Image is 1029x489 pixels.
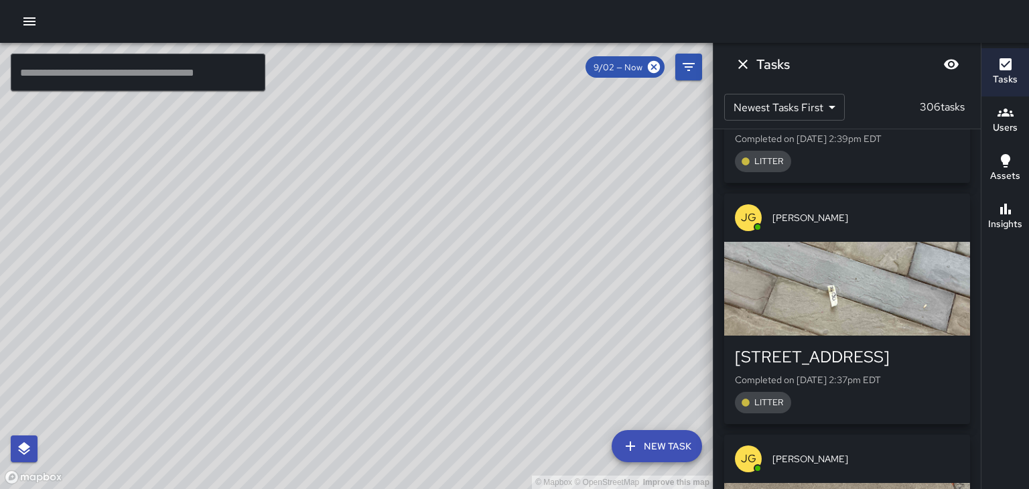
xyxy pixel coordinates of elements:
span: [PERSON_NAME] [772,211,959,224]
div: [STREET_ADDRESS] [735,346,959,368]
button: Assets [981,145,1029,193]
p: Completed on [DATE] 2:39pm EDT [735,132,959,145]
div: 9/02 — Now [586,56,665,78]
span: LITTER [746,397,791,408]
p: Completed on [DATE] 2:37pm EDT [735,373,959,387]
button: Tasks [981,48,1029,96]
span: [PERSON_NAME] [772,452,959,466]
p: 306 tasks [914,99,970,115]
h6: Tasks [993,72,1018,87]
button: Filters [675,54,702,80]
button: New Task [612,430,702,462]
p: JG [741,210,756,226]
button: Users [981,96,1029,145]
p: JG [741,451,756,467]
h6: Assets [990,169,1020,184]
span: LITTER [746,155,791,167]
span: 9/02 — Now [586,62,650,73]
button: JG[PERSON_NAME][STREET_ADDRESS]Completed on [DATE] 2:37pm EDTLITTER [724,194,970,424]
h6: Users [993,121,1018,135]
button: Blur [938,51,965,78]
h6: Tasks [756,54,790,75]
div: Newest Tasks First [724,94,845,121]
button: Dismiss [730,51,756,78]
button: Insights [981,193,1029,241]
h6: Insights [988,217,1022,232]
